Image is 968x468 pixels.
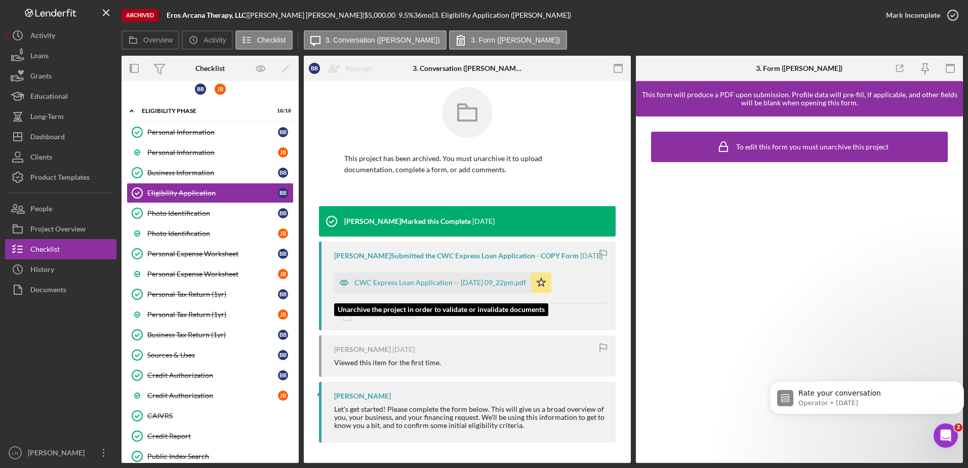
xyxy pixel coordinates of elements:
[5,147,116,167] button: Clients
[278,391,288,401] div: J B
[142,108,266,114] div: Eligibility Phase
[359,311,415,320] span: Move Documents
[334,303,425,329] button: Move Documents
[326,36,440,44] label: 3. Conversation ([PERSON_NAME])
[257,36,286,44] label: Checklist
[5,167,116,187] button: Product Templates
[147,290,278,298] div: Personal Tax Return (1yr)
[147,432,293,440] div: Credit Report
[5,66,116,86] button: Grants
[273,108,291,114] div: 18 / 18
[122,30,179,50] button: Overview
[449,30,567,50] button: 3. Form ([PERSON_NAME])
[127,284,294,304] a: Personal Tax Return (1yr)BB
[278,269,288,279] div: J B
[195,64,225,72] div: Checklist
[472,217,495,225] time: 2024-08-16 13:12
[127,406,294,426] a: CAIVRS
[127,446,294,466] a: Public Index Search
[354,279,526,287] div: CWC Express Loan Application -- [DATE] 09_22pm.pdf
[334,345,391,354] div: [PERSON_NAME]
[5,25,116,46] button: Activity
[765,360,968,441] iframe: Intercom notifications message
[30,106,64,129] div: Long-Term
[182,30,232,50] button: Activity
[147,270,278,278] div: Personal Expense Worksheet
[235,30,293,50] button: Checklist
[30,219,86,242] div: Project Overview
[304,30,447,50] button: 3. Conversation ([PERSON_NAME])
[127,183,294,203] a: Eligibility ApplicationBB
[167,11,248,19] div: |
[30,127,65,149] div: Dashboard
[5,199,116,219] button: People
[5,239,116,259] button: Checklist
[334,272,551,293] button: CWC Express Loan Application -- [DATE] 09_22pm.pdf
[127,122,294,142] a: Personal InformationBB
[954,423,962,432] span: 2
[414,11,432,19] div: 36 mo
[5,280,116,300] a: Documents
[127,223,294,244] a: Photo IdentificationJB
[5,127,116,147] button: Dashboard
[127,244,294,264] a: Personal Expense WorksheetBB
[30,167,90,190] div: Product Templates
[147,371,278,379] div: Credit Authorization
[580,252,602,260] time: 2024-08-16 01:22
[147,189,278,197] div: Eligibility Application
[127,385,294,406] a: Credit AuthorizationJB
[127,203,294,223] a: Photo IdentificationBB
[278,350,288,360] div: B B
[147,392,278,400] div: Credit Authorization
[122,9,158,22] div: Archived
[5,259,116,280] button: History
[278,127,288,137] div: B B
[5,219,116,239] button: Project Overview
[147,148,278,157] div: Personal Information
[127,345,294,365] a: Sources & UsesBB
[398,11,414,19] div: 9.5 %
[147,229,278,238] div: Photo Identification
[25,443,91,465] div: [PERSON_NAME]
[127,264,294,284] a: Personal Expense WorksheetJB
[127,142,294,163] a: Personal InformationJB
[12,450,18,456] text: LN
[278,249,288,259] div: B B
[5,86,116,106] button: Educational
[334,405,606,430] div: Let's get started! Please complete the form below. This will give us a broad overview of you, you...
[432,11,571,19] div: | 3. Eligibility Application ([PERSON_NAME])
[334,252,579,260] div: [PERSON_NAME] Submitted the CWC Express Loan Application - COPY Form
[30,239,60,262] div: Checklist
[147,209,278,217] div: Photo Identification
[5,46,116,66] button: Loans
[886,5,940,25] div: Mark Incomplete
[5,106,116,127] a: Long-Term
[278,168,288,178] div: B B
[344,153,590,176] p: This project has been archived. You must unarchive it to upload documentation, complete a form, o...
[364,11,398,19] div: $5,000.00
[127,163,294,183] a: Business InformationBB
[736,143,889,151] div: To edit this form you must unarchive this project
[278,370,288,380] div: B B
[334,359,441,367] div: Viewed this item for the first time.
[278,228,288,239] div: J B
[248,11,364,19] div: [PERSON_NAME] [PERSON_NAME] |
[413,64,521,72] div: 3. Conversation ([PERSON_NAME])
[147,351,278,359] div: Sources & Uses
[127,325,294,345] a: Business Tax Return (1yr)BB
[215,84,226,95] div: J B
[934,423,958,448] iframe: Intercom live chat
[641,91,958,107] div: This form will produce a PDF upon submission. Profile data will pre-fill, if applicable, and othe...
[278,289,288,299] div: B B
